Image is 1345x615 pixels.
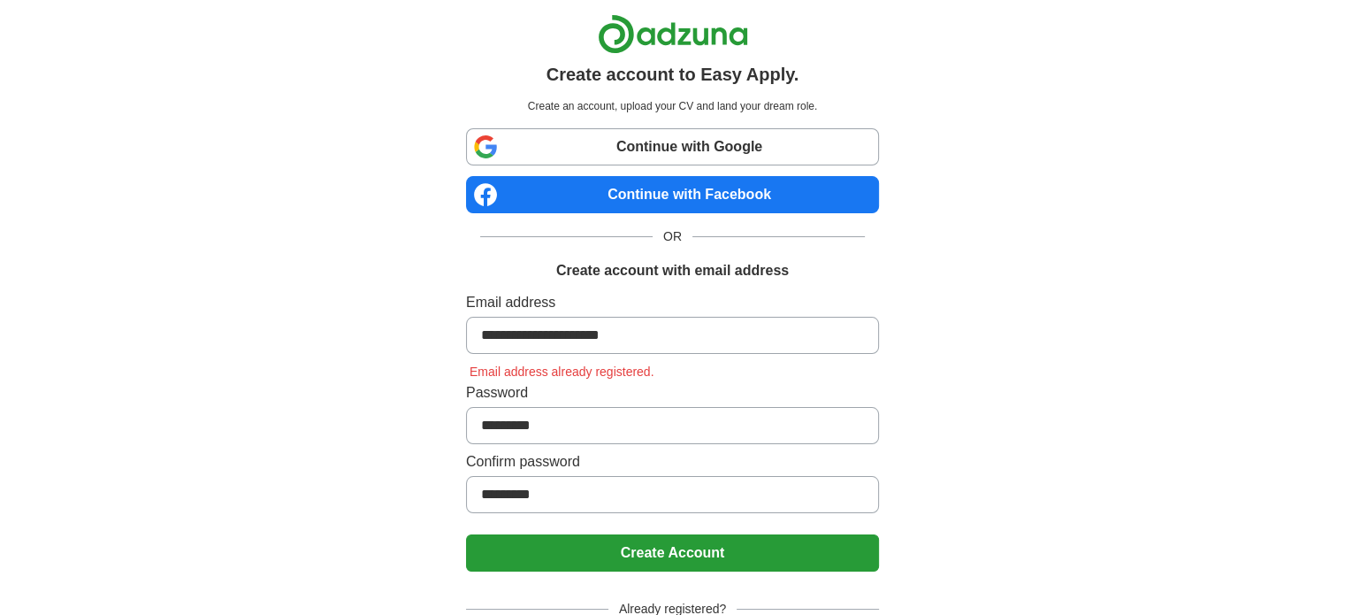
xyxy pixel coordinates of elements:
span: Email address already registered. [466,365,658,379]
button: Create Account [466,534,879,572]
a: Continue with Google [466,128,879,165]
img: Adzuna logo [598,14,748,54]
a: Continue with Facebook [466,176,879,213]
label: Password [466,382,879,404]
label: Confirm password [466,451,879,473]
span: OR [653,227,692,246]
label: Email address [466,292,879,313]
h1: Create account with email address [556,260,789,281]
h1: Create account to Easy Apply. [546,61,799,88]
p: Create an account, upload your CV and land your dream role. [470,98,875,114]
